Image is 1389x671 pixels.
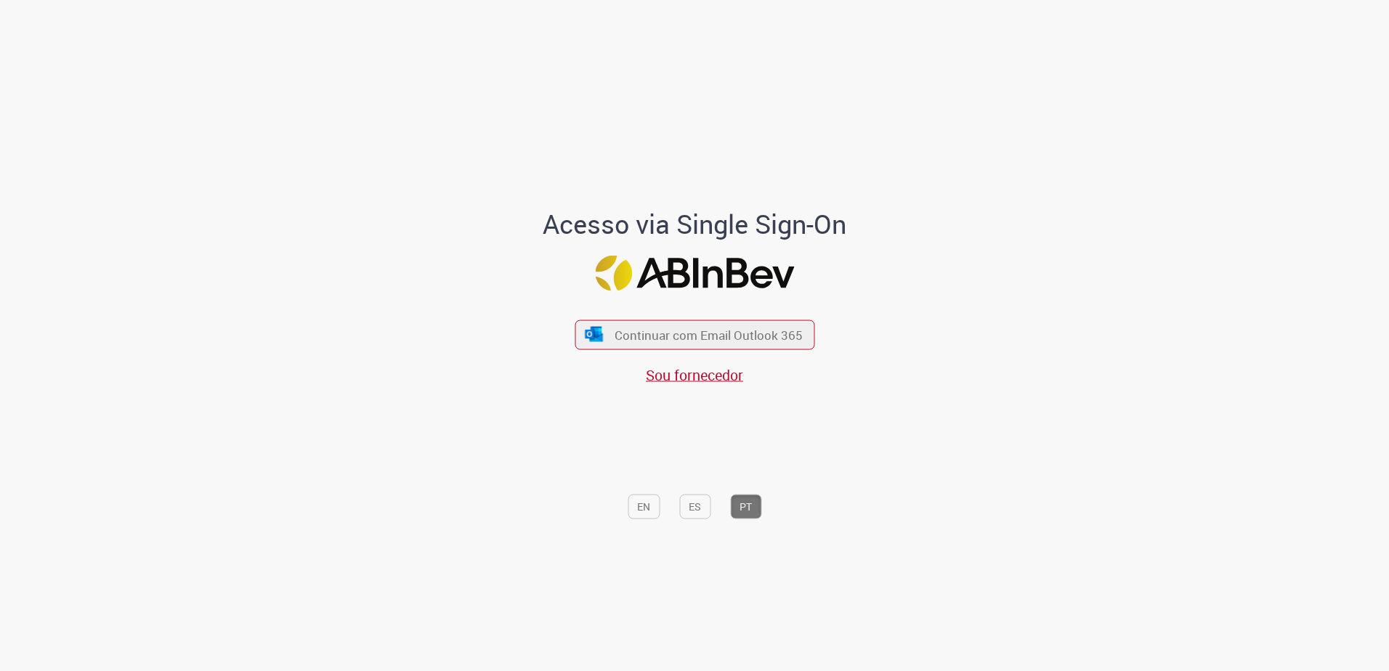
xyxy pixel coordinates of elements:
img: Logo ABInBev [595,256,794,291]
button: ES [679,494,710,518]
h1: Acesso via Single Sign-On [493,209,896,238]
a: Sou fornecedor [646,365,743,385]
img: ícone Azure/Microsoft 360 [584,327,604,342]
button: ícone Azure/Microsoft 360 Continuar com Email Outlook 365 [575,320,814,349]
button: EN [628,494,660,518]
span: Continuar com Email Outlook 365 [615,326,803,343]
button: PT [730,494,761,518]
